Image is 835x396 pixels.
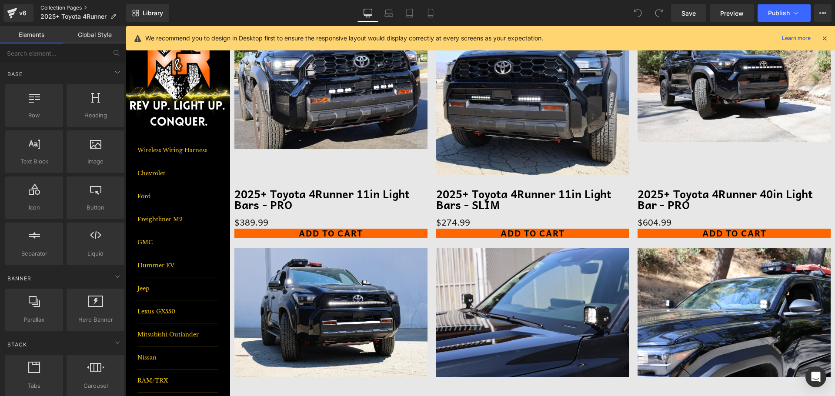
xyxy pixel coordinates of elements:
[7,274,32,283] span: Banner
[145,33,543,43] p: We recommend you to design in Desktop first to ensure the responsive layout would display correct...
[126,4,169,22] a: New Library
[8,203,60,212] span: Icon
[69,249,122,258] span: Liquid
[109,203,302,212] button: Add To cart
[12,113,93,136] a: Wireless Wiring Harness
[805,366,826,387] div: Open Intercom Messenger
[40,13,107,20] span: 2025+ Toyota 4Runner
[109,162,302,188] a: 2025+ Toyota 4Runner 11in Light Bars - PRO
[12,274,93,297] a: Lexus GX550
[758,4,811,22] button: Publish
[8,111,60,120] span: Row
[40,4,126,11] a: Collection Pages
[512,162,705,188] a: 2025+ Toyota 4Runner 40in Light Bar - PRO
[12,251,93,274] a: Jeep
[311,162,504,188] a: 2025+ Toyota 4Runner 11in Light Bars - SLIM
[12,228,93,251] a: Hummer EV
[399,4,420,22] a: Tablet
[8,381,60,390] span: Tabs
[3,4,33,22] a: v6
[512,191,546,201] span: $604.99
[768,10,790,17] span: Publish
[109,191,143,201] span: $389.99
[12,136,93,159] a: Chevrolet
[143,9,163,17] span: Library
[420,4,441,22] a: Mobile
[69,203,122,212] span: Button
[8,157,60,166] span: Text Block
[69,157,122,166] span: Image
[778,33,814,43] a: Learn more
[69,381,122,390] span: Carousel
[7,70,23,78] span: Base
[12,343,93,366] a: RAM/TRX
[311,191,344,201] span: $274.99
[69,111,122,120] span: Heading
[357,4,378,22] a: Desktop
[12,159,93,182] a: Ford
[378,4,399,22] a: Laptop
[720,9,744,18] span: Preview
[512,222,705,351] img: 2025+ Toyota 4Runner Hood Mount/Ditch Lights - PRO
[8,249,60,258] span: Separator
[17,7,28,19] div: v6
[814,4,832,22] button: More
[577,200,641,214] span: Add To cart
[710,4,754,22] a: Preview
[109,222,302,351] img: 2025+ Toyota 4Runner 40in Light Bar - SLIM
[63,26,126,43] a: Global Style
[311,222,504,351] img: 2025+ Toyota 4Runner Hood Mount/Ditch Lights
[311,203,504,212] button: Add To cart
[69,315,122,324] span: Hero Banner
[12,297,93,320] a: Mitsubishi Outlander
[12,182,93,205] a: Freightliner M2
[650,4,668,22] button: Redo
[375,200,439,214] span: Add To cart
[512,203,705,212] button: Add To cart
[12,320,93,343] a: Nissan
[12,366,93,389] a: Rivian
[8,315,60,324] span: Parallax
[7,340,28,349] span: Stack
[173,200,237,214] span: Add To cart
[681,9,696,18] span: Save
[12,205,93,228] a: GMC
[629,4,647,22] button: Undo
